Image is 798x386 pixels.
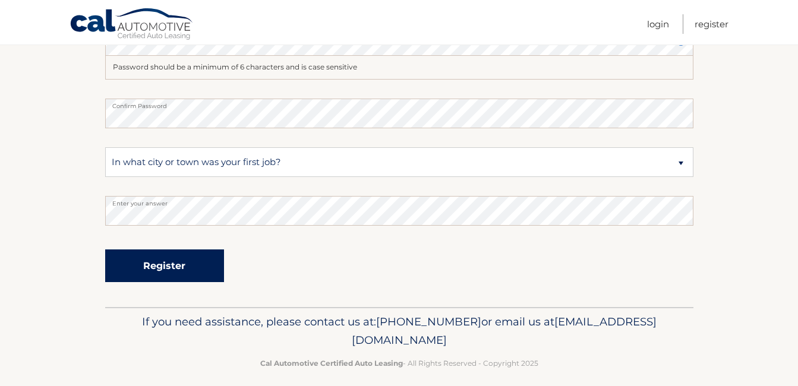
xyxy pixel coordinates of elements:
[647,14,669,34] a: Login
[70,8,194,42] a: Cal Automotive
[113,312,686,350] p: If you need assistance, please contact us at: or email us at
[113,357,686,369] p: - All Rights Reserved - Copyright 2025
[376,315,481,328] span: [PHONE_NUMBER]
[105,249,224,282] button: Register
[695,14,728,34] a: Register
[260,359,403,368] strong: Cal Automotive Certified Auto Leasing
[105,196,693,205] label: Enter your answer
[105,56,693,80] div: Password should be a minimum of 6 characters and is case sensitive
[105,99,693,108] label: Confirm Password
